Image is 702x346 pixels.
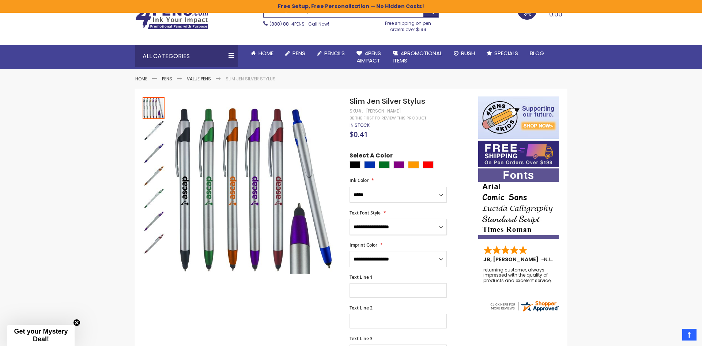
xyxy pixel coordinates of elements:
div: Slim Jen Silver Stylus [143,142,165,164]
span: Pencils [324,49,345,57]
span: 4Pens 4impact [356,49,381,64]
span: Text Font Style [350,210,381,216]
a: Rush [448,45,481,61]
a: 4pens.com certificate URL [489,308,559,314]
img: Slim Jen Silver Stylus [143,210,165,232]
a: 4Pens4impact [351,45,387,69]
div: Slim Jen Silver Stylus [143,119,165,142]
a: Home [135,76,147,82]
span: Text Line 3 [350,335,373,342]
div: [PERSON_NAME] [366,108,401,114]
span: Slim Jen Silver Stylus [350,96,425,106]
div: Purple [393,161,404,168]
a: Value Pens [187,76,211,82]
div: All Categories [135,45,238,67]
span: Ink Color [350,177,369,183]
img: Slim Jen Silver Stylus [143,142,165,164]
span: Imprint Color [350,242,377,248]
div: Red [423,161,434,168]
button: Close teaser [73,319,80,326]
img: Slim Jen Silver Stylus [143,165,165,187]
span: $0.41 [350,129,368,139]
a: Pencils [311,45,351,61]
span: Text Line 1 [350,274,373,280]
div: Blue [364,161,375,168]
div: Green [379,161,390,168]
span: Specials [494,49,518,57]
li: Slim Jen Silver Stylus [226,76,276,82]
div: Free shipping on pen orders over $199 [378,18,439,32]
div: Get your Mystery Deal!Close teaser [7,325,75,346]
img: Slim Jen Silver Stylus [143,120,165,142]
div: Slim Jen Silver Stylus [143,164,165,187]
span: 0.00 [549,9,562,19]
span: Select A Color [350,152,393,161]
a: Be the first to review this product [350,115,426,121]
span: JB, [PERSON_NAME] [483,256,541,263]
a: Top [682,329,697,341]
div: Slim Jen Silver Stylus [143,187,165,210]
span: Blog [530,49,544,57]
span: NJ [544,256,553,263]
div: Black [350,161,361,168]
span: - Call Now! [269,21,329,27]
a: Home [245,45,279,61]
span: Pens [292,49,305,57]
div: returning customer, always impressed with the quality of products and excelent service, will retu... [483,267,554,283]
span: 4PROMOTIONAL ITEMS [393,49,442,64]
a: Specials [481,45,524,61]
img: Slim Jen Silver Stylus [173,107,340,274]
a: Pens [279,45,311,61]
span: Text Line 2 [350,305,373,311]
img: Free shipping on orders over $199 [478,141,559,167]
div: Availability [350,122,370,128]
span: Home [258,49,273,57]
img: 4pens.com widget logo [489,300,559,313]
img: font-personalization-examples [478,168,559,239]
div: Slim Jen Silver Stylus [143,210,165,232]
div: Slim Jen Silver Stylus [143,96,165,119]
a: Pens [162,76,172,82]
img: Slim Jen Silver Stylus [143,188,165,210]
span: - , [541,256,605,263]
a: (888) 88-4PENS [269,21,305,27]
div: Slim Jen Silver Stylus [143,232,165,255]
a: 4PROMOTIONALITEMS [387,45,448,69]
img: 4Pens Custom Pens and Promotional Products [135,6,208,29]
a: Blog [524,45,550,61]
span: Rush [461,49,475,57]
span: In stock [350,122,370,128]
img: Slim Jen Silver Stylus [143,233,165,255]
span: Get your Mystery Deal! [14,328,68,343]
div: Orange [408,161,419,168]
img: 4pens 4 kids [478,96,559,139]
strong: SKU [350,108,363,114]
